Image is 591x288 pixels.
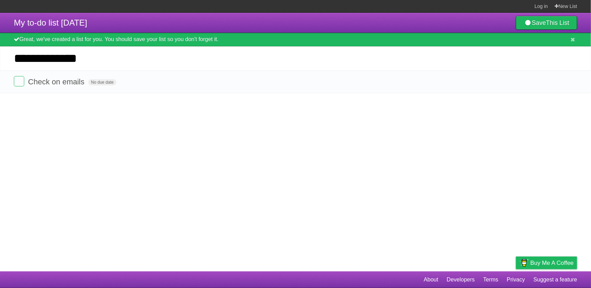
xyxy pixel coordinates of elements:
span: Buy me a coffee [530,257,574,269]
a: About [424,273,438,286]
a: Suggest a feature [534,273,577,286]
span: My to-do list [DATE] [14,18,87,27]
a: Terms [483,273,499,286]
b: This List [546,19,569,26]
a: SaveThis List [516,16,577,30]
a: Developers [447,273,475,286]
a: Privacy [507,273,525,286]
a: Buy me a coffee [516,257,577,269]
label: Done [14,76,24,86]
span: No due date [88,79,116,85]
span: Check on emails [28,77,86,86]
img: Buy me a coffee [519,257,529,269]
